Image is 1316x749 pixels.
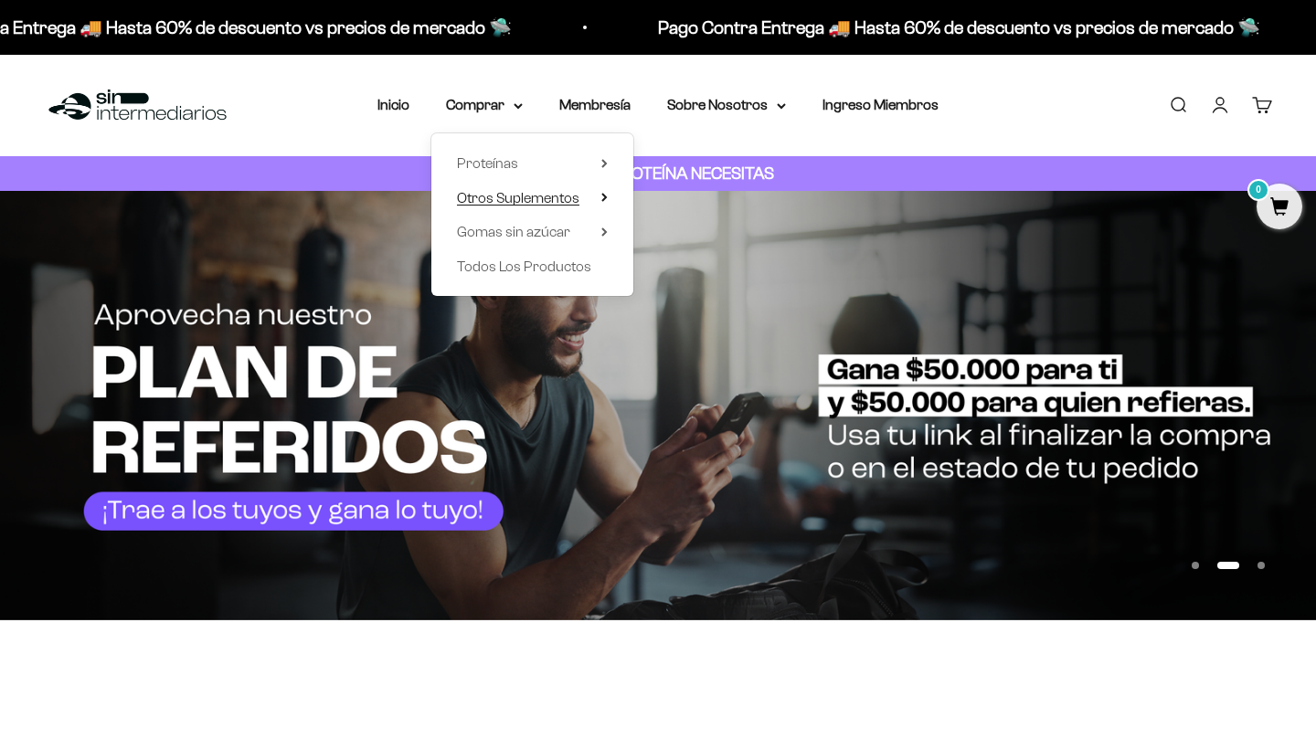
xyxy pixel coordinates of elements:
span: Gomas sin azúcar [457,224,570,239]
a: Ingreso Miembros [822,97,939,112]
a: Inicio [377,97,409,112]
summary: Sobre Nosotros [667,93,786,117]
mark: 0 [1247,179,1269,201]
summary: Comprar [446,93,523,117]
summary: Otros Suplementos [457,186,608,210]
p: Pago Contra Entrega 🚚 Hasta 60% de descuento vs precios de mercado 🛸 [652,13,1254,42]
a: Membresía [559,97,631,112]
a: 0 [1257,198,1302,218]
summary: Gomas sin azúcar [457,220,608,244]
span: Otros Suplementos [457,190,579,206]
span: Todos Los Productos [457,258,591,274]
span: Proteínas [457,155,518,171]
a: Todos Los Productos [457,255,608,279]
strong: CUANTA PROTEÍNA NECESITAS [543,164,774,183]
summary: Proteínas [457,152,608,175]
